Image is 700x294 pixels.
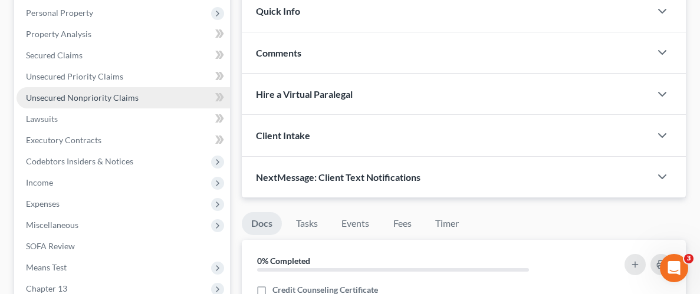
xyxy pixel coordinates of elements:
strong: 0% Completed [257,256,310,266]
span: SOFA Review [26,241,75,251]
a: Property Analysis [17,24,230,45]
span: Secured Claims [26,50,83,60]
span: Unsecured Priority Claims [26,71,123,81]
iframe: Intercom live chat [660,254,688,282]
a: Unsecured Priority Claims [17,66,230,87]
span: Miscellaneous [26,220,78,230]
span: Hire a Virtual Paralegal [256,88,353,100]
span: Personal Property [26,8,93,18]
a: Fees [383,212,421,235]
span: Income [26,177,53,187]
span: Codebtors Insiders & Notices [26,156,133,166]
span: Comments [256,47,301,58]
span: NextMessage: Client Text Notifications [256,171,420,183]
a: Lawsuits [17,108,230,130]
span: Means Test [26,262,67,272]
span: Executory Contracts [26,135,101,145]
span: Chapter 13 [26,283,67,293]
a: Secured Claims [17,45,230,66]
span: Quick Info [256,5,300,16]
span: Client Intake [256,130,310,141]
span: 3 [684,254,694,263]
a: Docs [242,212,282,235]
a: Events [332,212,379,235]
a: SOFA Review [17,236,230,257]
a: Tasks [287,212,327,235]
span: Expenses [26,199,60,209]
span: Lawsuits [26,114,58,124]
a: Unsecured Nonpriority Claims [17,87,230,108]
span: Unsecured Nonpriority Claims [26,93,139,103]
span: Property Analysis [26,29,91,39]
a: Executory Contracts [17,130,230,151]
a: Timer [426,212,468,235]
